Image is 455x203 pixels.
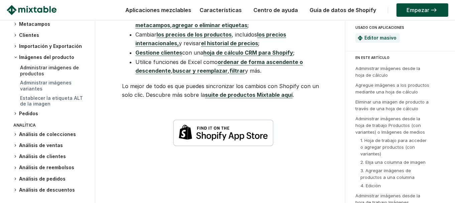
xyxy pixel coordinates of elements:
[360,159,426,165] a: 2. Elija una columna de imagen
[355,99,429,111] a: Eliminar una imagen de producto a través de una hoja de cálculo
[135,31,156,38] font: Cambiar
[171,67,173,74] font: ,
[125,7,191,13] font: Aplicaciones mezclables
[364,35,396,41] a: Editor masivo
[135,59,218,65] font: Utilice funciones de Excel como
[19,153,66,159] font: Análisis de clientes
[173,67,228,74] a: buscar y reemplazar
[245,67,261,74] font: y más.
[7,5,56,15] img: Logotipo mezclable
[20,95,83,107] a: Establecer la etiqueta ALT de la imagen
[200,7,242,13] font: Características
[360,183,381,188] a: 4. Edición
[306,7,379,13] a: Guía de datos de Shopify
[19,21,50,27] font: Metacampos
[358,36,363,41] img: Aplicación de edición masiva de hojas de cálculo mezclables
[20,80,72,91] a: Administrar imágenes variantes
[170,22,172,28] font: ,
[232,31,257,38] font: , incluidos
[135,49,182,56] a: Gestione clientes
[253,7,298,13] font: Centro de ayuda
[205,91,293,98] a: suite de productos Mixtable aquí
[122,83,319,98] font: Lo mejor de todo es que puedes sincronizar los cambios con Shopify con un solo clic. Descubre más...
[173,119,273,146] img: shopify-app-store-badge-white.png
[135,59,303,74] a: ordenar de forma ascendente o descendente
[182,49,203,56] font: con una
[355,82,429,94] a: Agregue imágenes a los productos mediante una hoja de cálculo
[19,131,76,137] font: Análisis de colecciones
[19,54,74,60] font: Imágenes del producto
[407,7,429,13] font: Empezar
[19,43,82,49] font: Importación y Exportación
[19,176,66,182] font: Análisis de pedidos
[20,65,79,76] a: Administrar imágenes de productos
[229,67,245,74] a: filtrar
[250,7,301,13] a: Centro de ayuda
[172,22,247,28] a: agregar o eliminar etiquetas
[247,22,249,28] font: ;
[228,67,229,74] font: ,
[293,49,295,56] font: ;
[19,142,63,148] font: Análisis de ventas
[396,3,448,17] a: Empezar
[258,40,259,47] font: ;
[179,40,201,47] font: y revisar
[201,40,258,47] a: el historial de precios
[203,49,293,56] a: hoja de cálculo CRM para Shopify
[355,56,389,60] font: EN ESTE ARTÍCULO
[13,123,36,128] font: Analítica
[156,31,232,38] a: los precios de los productos
[19,187,75,193] font: Análisis de descuentos
[360,168,415,180] a: 3. Agregar imágenes de productos a una columna
[360,138,427,156] a: 1. Hoja de trabajo para acceder o agregar productos (con variantes)
[19,32,39,38] font: Clientes
[19,111,38,116] font: Pedidos
[429,8,438,12] img: arrow-right.svg
[355,116,425,135] a: Administrar imágenes desde la hoja de trabajo Productos (con variantes) o Imágenes de medios
[355,66,420,78] a: Administrar imágenes desde la hoja de cálculo
[355,25,404,29] font: USADO CON APLICACIONES
[196,7,245,13] a: Características
[19,164,74,170] font: Análisis de reembolsos
[310,7,376,13] font: Guía de datos de Shopify
[293,91,294,98] font: .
